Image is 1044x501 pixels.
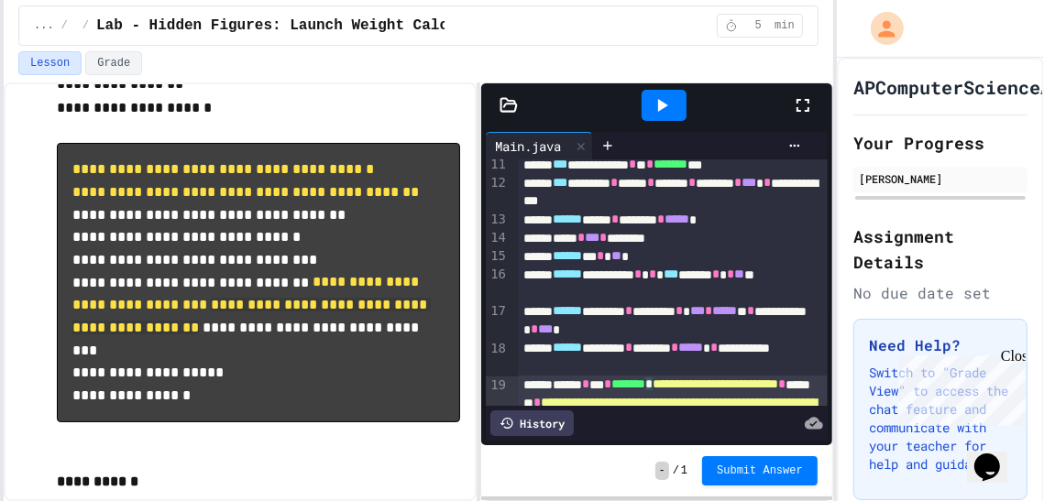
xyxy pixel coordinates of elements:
div: Main.java [486,132,593,159]
span: / [82,18,89,33]
span: Lab - Hidden Figures: Launch Weight Calculator [96,15,501,37]
div: 16 [486,266,509,302]
div: 14 [486,229,509,247]
iframe: chat widget [967,428,1026,483]
div: 18 [486,340,509,376]
div: 13 [486,211,509,229]
div: Chat with us now!Close [7,7,126,116]
h3: Need Help? [869,334,1012,356]
div: 12 [486,174,509,211]
button: Grade [85,51,142,75]
h2: Assignment Details [853,223,1028,275]
button: Lesson [18,51,82,75]
span: Submit Answer [717,463,803,478]
button: Submit Answer [702,456,818,485]
p: Switch to "Grade View" to access the chat feature and communicate with your teacher for help and ... [869,364,1012,474]
div: Main.java [486,136,570,156]
span: 5 [743,18,773,33]
span: / [61,18,68,33]
h2: Your Progress [853,130,1028,156]
iframe: chat widget [892,348,1026,426]
div: 15 [486,247,509,266]
span: / [673,463,679,478]
div: History [490,410,574,436]
span: - [655,462,669,480]
div: 11 [486,156,509,174]
div: [PERSON_NAME] [859,170,1022,187]
span: ... [34,18,54,33]
div: My Account [852,7,908,49]
span: min [775,18,795,33]
span: 1 [681,463,687,478]
div: No due date set [853,282,1028,304]
div: 17 [486,302,509,339]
